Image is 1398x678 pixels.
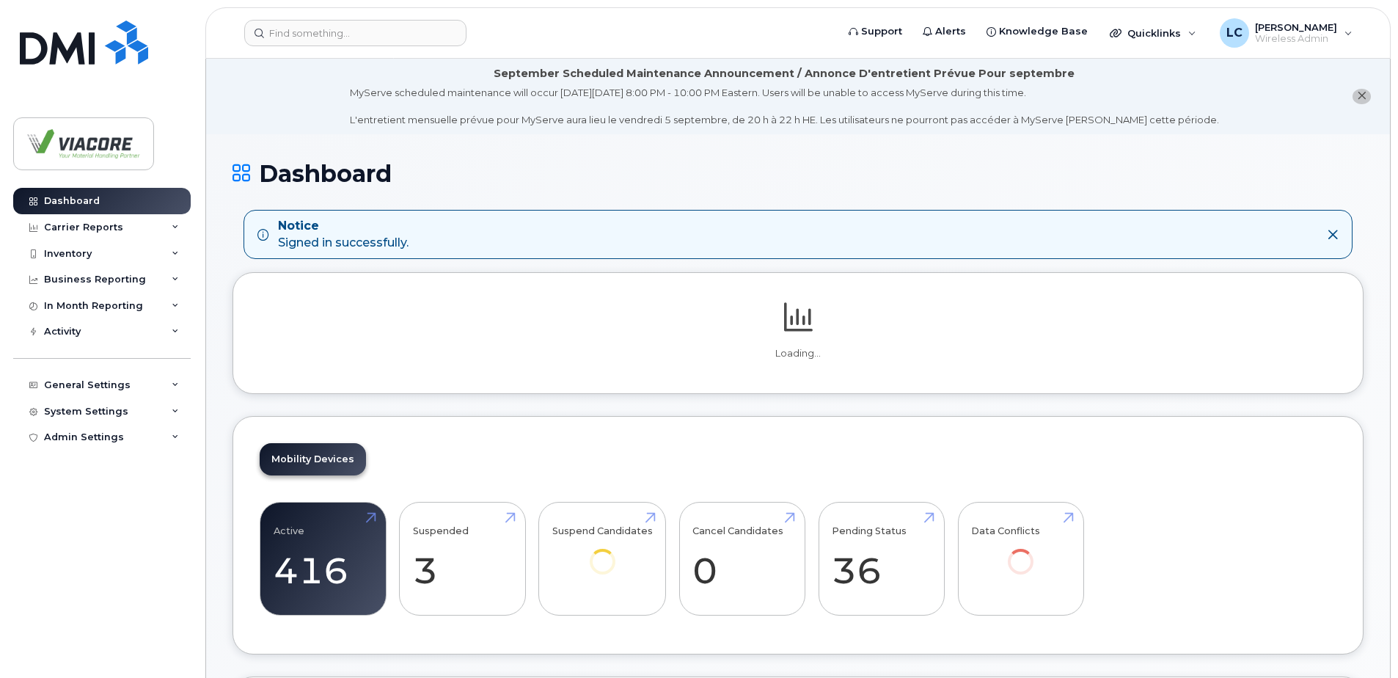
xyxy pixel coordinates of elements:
a: Active 416 [274,511,373,608]
a: Cancel Candidates 0 [692,511,791,608]
h1: Dashboard [233,161,1364,186]
a: Pending Status 36 [832,511,931,608]
a: Mobility Devices [260,443,366,475]
a: Suspend Candidates [552,511,653,595]
button: close notification [1353,89,1371,104]
strong: Notice [278,218,409,235]
a: Suspended 3 [413,511,512,608]
p: Loading... [260,347,1336,360]
div: September Scheduled Maintenance Announcement / Annonce D'entretient Prévue Pour septembre [494,66,1075,81]
a: Data Conflicts [971,511,1070,595]
div: Signed in successfully. [278,218,409,252]
div: MyServe scheduled maintenance will occur [DATE][DATE] 8:00 PM - 10:00 PM Eastern. Users will be u... [350,86,1219,127]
